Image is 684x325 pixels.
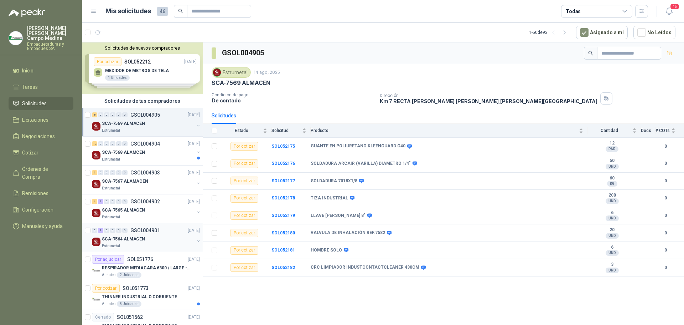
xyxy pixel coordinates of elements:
[130,112,160,117] p: GSOL004905
[27,42,73,51] p: Empaquetaduras y Empaques SA
[188,112,200,118] p: [DATE]
[587,141,637,146] b: 12
[178,9,183,14] span: search
[230,177,258,185] div: Por cotizar
[92,284,120,293] div: Por cotizar
[92,295,100,304] img: Company Logo
[212,112,236,120] div: Solicitudes
[98,170,103,175] div: 0
[104,170,109,175] div: 0
[92,209,100,217] img: Company Logo
[222,47,265,59] h3: GSOL004905
[92,139,201,162] a: 12 0 0 0 0 0 GSOL004904[DATE] Company LogoSCA-7568 ALAMCENEstrumetal
[130,170,160,175] p: GSOL004903
[122,228,128,233] div: 0
[606,268,619,273] div: UND
[271,230,295,235] b: SOL052180
[271,178,295,183] b: SOL052177
[271,195,295,200] a: SOL052178
[311,161,411,167] b: SOLDADURA ARCAIR (VARILLA) DIAMETRO 1/4"
[606,164,619,169] div: UND
[188,256,200,263] p: [DATE]
[82,94,203,108] div: Solicitudes de tus compradores
[655,178,675,184] b: 0
[102,272,115,278] p: Almatec
[98,228,103,233] div: 1
[213,68,221,76] img: Company Logo
[655,128,670,133] span: # COTs
[587,245,637,250] b: 6
[9,187,73,200] a: Remisiones
[587,158,637,164] b: 50
[9,64,73,77] a: Inicio
[22,189,48,197] span: Remisiones
[102,236,145,243] p: SCA-7564 ALMACEN
[230,194,258,203] div: Por cotizar
[102,265,191,271] p: RESPIRADOR MEDIACARA 6300 / LARGE - TALLA GRANDE
[188,314,200,321] p: [DATE]
[82,252,203,281] a: Por adjudicarSOL051776[DATE] Company LogoRESPIRADOR MEDIACARA 6300 / LARGE - TALLA GRANDEAlmatec2...
[130,141,160,146] p: GSOL004904
[130,199,160,204] p: GSOL004902
[130,228,160,233] p: GSOL004901
[271,213,295,218] a: SOL052179
[102,294,177,300] p: THINNER INDUSTRIAL O CORRIENTE
[222,128,261,133] span: Estado
[212,97,374,103] p: De contado
[9,130,73,143] a: Negociaciones
[127,257,153,262] p: SOL051776
[9,219,73,233] a: Manuales y ayuda
[117,315,143,320] p: SOL051562
[576,26,628,39] button: Asignado a mi
[102,214,120,220] p: Estrumetal
[102,243,120,249] p: Estrumetal
[22,206,53,214] span: Configuración
[212,67,251,78] div: Estrumetal
[663,5,675,18] button: 15
[22,132,55,140] span: Negociaciones
[641,124,655,138] th: Docs
[27,26,73,41] p: [PERSON_NAME] [PERSON_NAME] Campo Medina
[311,195,348,201] b: TIZA INDUSTRIAL
[271,248,295,253] a: SOL052181
[82,42,203,94] div: Solicitudes de nuevos compradoresPor cotizarSOL052212[DATE] MEDIDOR DE METROS DE TELA1 UnidadesPo...
[116,228,121,233] div: 0
[655,264,675,271] b: 0
[92,111,201,133] a: 8 0 0 0 0 0 GSOL004905[DATE] Company LogoSCA-7569 ALMACENEstrumetal
[271,144,295,149] a: SOL052175
[230,246,258,255] div: Por cotizar
[98,112,103,117] div: 0
[110,112,115,117] div: 0
[98,199,103,204] div: 3
[92,255,124,264] div: Por adjudicar
[212,79,270,87] p: SCA-7569 ALMACEN
[254,69,280,76] p: 14 ago, 2025
[110,170,115,175] div: 0
[102,207,145,214] p: SCA-7565 ALMACEN
[9,97,73,110] a: Solicitudes
[9,146,73,159] a: Cotizar
[117,272,141,278] div: 2 Unidades
[606,215,619,221] div: UND
[9,203,73,217] a: Configuración
[188,227,200,234] p: [DATE]
[311,178,357,184] b: SOLDADURA 7018X1/8
[116,141,121,146] div: 0
[9,162,73,184] a: Órdenes de Compra
[92,141,97,146] div: 12
[212,92,374,97] p: Condición de pago
[122,170,128,175] div: 0
[102,120,145,127] p: SCA-7569 ALMACEN
[587,128,631,133] span: Cantidad
[102,128,120,133] p: Estrumetal
[22,165,67,181] span: Órdenes de Compra
[92,199,97,204] div: 4
[606,198,619,204] div: UND
[311,230,385,236] b: VALVULA DE INHALACIÓN REF.7582
[271,265,295,270] b: SOL052182
[230,263,258,272] div: Por cotizar
[102,178,148,185] p: SCA-7567 ALAMACEN
[587,124,641,138] th: Cantidad
[566,7,581,15] div: Todas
